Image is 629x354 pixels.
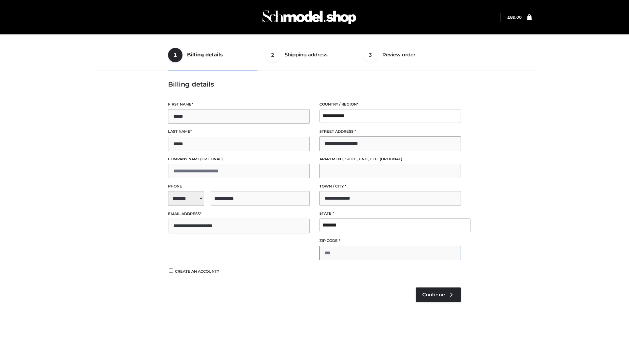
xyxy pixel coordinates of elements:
span: £ [507,15,510,20]
label: Phone [168,183,310,189]
span: Continue [422,292,445,298]
a: Continue [416,287,461,302]
label: Country / Region [319,101,461,108]
label: ZIP Code [319,238,461,244]
label: State [319,210,461,217]
img: Schmodel Admin 964 [260,4,358,30]
label: Town / City [319,183,461,189]
span: (optional) [200,157,223,161]
label: Street address [319,128,461,135]
h3: Billing details [168,80,461,88]
a: £89.00 [507,15,522,20]
label: Email address [168,211,310,217]
label: Company name [168,156,310,162]
label: Last name [168,128,310,135]
bdi: 89.00 [507,15,522,20]
label: First name [168,101,310,108]
label: Apartment, suite, unit, etc. [319,156,461,162]
span: Create an account? [175,269,219,274]
span: (optional) [380,157,402,161]
input: Create an account? [168,268,174,273]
